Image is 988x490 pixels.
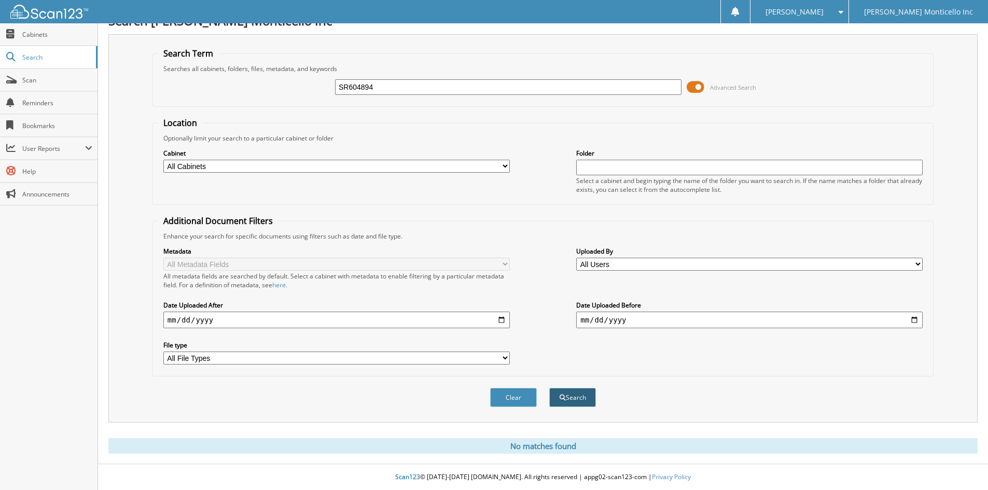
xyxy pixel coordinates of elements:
[576,149,923,158] label: Folder
[22,190,92,199] span: Announcements
[22,53,91,62] span: Search
[158,215,278,227] legend: Additional Document Filters
[576,176,923,194] div: Select a cabinet and begin typing the name of the folder you want to search in. If the name match...
[864,9,973,15] span: [PERSON_NAME] Monticello Inc
[163,247,510,256] label: Metadata
[490,388,537,407] button: Clear
[652,472,691,481] a: Privacy Policy
[549,388,596,407] button: Search
[22,99,92,107] span: Reminders
[158,134,928,143] div: Optionally limit your search to a particular cabinet or folder
[158,48,218,59] legend: Search Term
[22,30,92,39] span: Cabinets
[10,5,88,19] img: scan123-logo-white.svg
[272,281,286,289] a: here
[766,9,824,15] span: [PERSON_NAME]
[576,312,923,328] input: end
[163,149,510,158] label: Cabinet
[710,83,756,91] span: Advanced Search
[576,247,923,256] label: Uploaded By
[158,64,928,73] div: Searches all cabinets, folders, files, metadata, and keywords
[22,167,92,176] span: Help
[936,440,988,490] iframe: Chat Widget
[163,312,510,328] input: start
[163,272,510,289] div: All metadata fields are searched by default. Select a cabinet with metadata to enable filtering b...
[22,121,92,130] span: Bookmarks
[395,472,420,481] span: Scan123
[98,465,988,490] div: © [DATE]-[DATE] [DOMAIN_NAME]. All rights reserved | appg02-scan123-com |
[158,117,202,129] legend: Location
[158,232,928,241] div: Enhance your search for specific documents using filters such as date and file type.
[22,144,85,153] span: User Reports
[163,301,510,310] label: Date Uploaded After
[576,301,923,310] label: Date Uploaded Before
[163,341,510,349] label: File type
[108,438,978,454] div: No matches found
[22,76,92,85] span: Scan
